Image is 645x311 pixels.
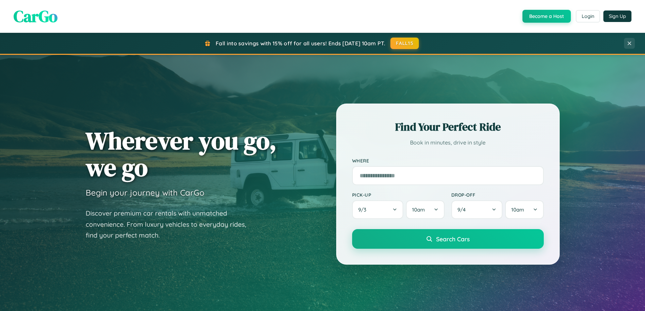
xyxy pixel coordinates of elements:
[86,208,255,241] p: Discover premium car rentals with unmatched convenience. From luxury vehicles to everyday rides, ...
[451,192,544,198] label: Drop-off
[451,200,503,219] button: 9/4
[86,127,277,181] h1: Wherever you go, we go
[406,200,444,219] button: 10am
[457,206,469,213] span: 9 / 4
[352,229,544,249] button: Search Cars
[511,206,524,213] span: 10am
[358,206,370,213] span: 9 / 3
[522,10,571,23] button: Become a Host
[436,235,470,243] span: Search Cars
[412,206,425,213] span: 10am
[14,5,58,27] span: CarGo
[390,38,419,49] button: FALL15
[352,200,404,219] button: 9/3
[352,138,544,148] p: Book in minutes, drive in style
[505,200,543,219] button: 10am
[86,187,205,198] h3: Begin your journey with CarGo
[352,119,544,134] h2: Find Your Perfect Ride
[216,40,385,47] span: Fall into savings with 15% off for all users! Ends [DATE] 10am PT.
[576,10,600,22] button: Login
[603,10,631,22] button: Sign Up
[352,192,445,198] label: Pick-up
[352,158,544,163] label: Where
